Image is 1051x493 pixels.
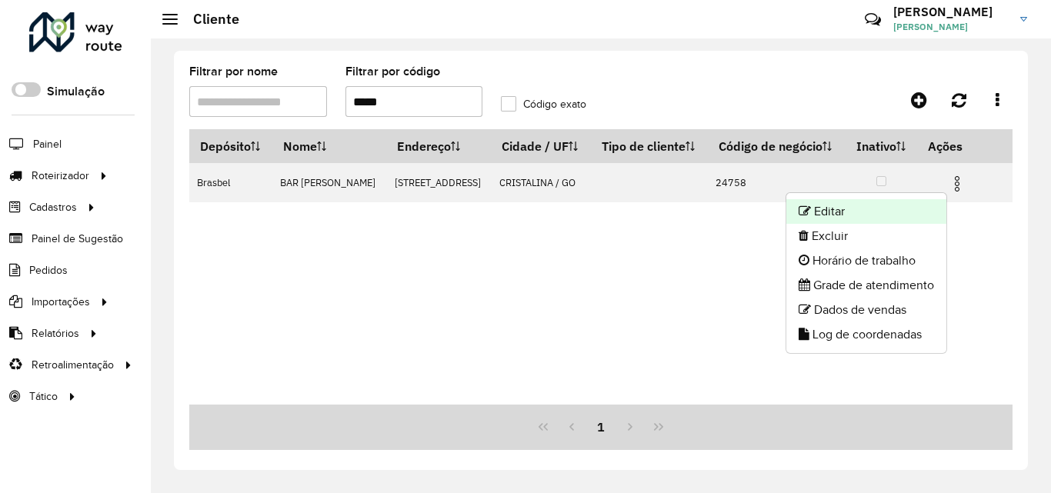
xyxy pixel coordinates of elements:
li: Dados de vendas [786,298,946,322]
label: Código exato [501,96,586,112]
li: Grade de atendimento [786,273,946,298]
span: Painel de Sugestão [32,231,123,247]
li: Log de coordenadas [786,322,946,347]
th: Endereço [386,130,491,163]
span: Tático [29,388,58,405]
h3: [PERSON_NAME] [893,5,1009,19]
label: Filtrar por código [345,62,440,81]
th: Depósito [189,130,272,163]
span: Cadastros [29,199,77,215]
li: Excluir [786,224,946,248]
td: 24758 [708,163,846,202]
span: [PERSON_NAME] [893,20,1009,34]
td: BAR [PERSON_NAME] [272,163,386,202]
td: CRISTALINA / GO [492,163,591,202]
span: Painel [33,136,62,152]
th: Tipo de cliente [591,130,708,163]
span: Roteirizador [32,168,89,184]
th: Cidade / UF [492,130,591,163]
th: Código de negócio [708,130,846,163]
span: Importações [32,294,90,310]
td: [STREET_ADDRESS] [386,163,491,202]
a: Contato Rápido [856,3,889,36]
th: Nome [272,130,386,163]
label: Simulação [47,82,105,101]
li: Horário de trabalho [786,248,946,273]
th: Inativo [845,130,917,163]
button: 1 [586,412,616,441]
span: Retroalimentação [32,357,114,373]
span: Pedidos [29,262,68,278]
span: Relatórios [32,325,79,341]
h2: Cliente [178,11,239,28]
li: Editar [786,199,946,224]
th: Ações [917,130,1009,162]
div: Críticas? Dúvidas? Elogios? Sugestões? Entre em contato conosco! [681,5,842,46]
td: Brasbel [189,163,272,202]
label: Filtrar por nome [189,62,278,81]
